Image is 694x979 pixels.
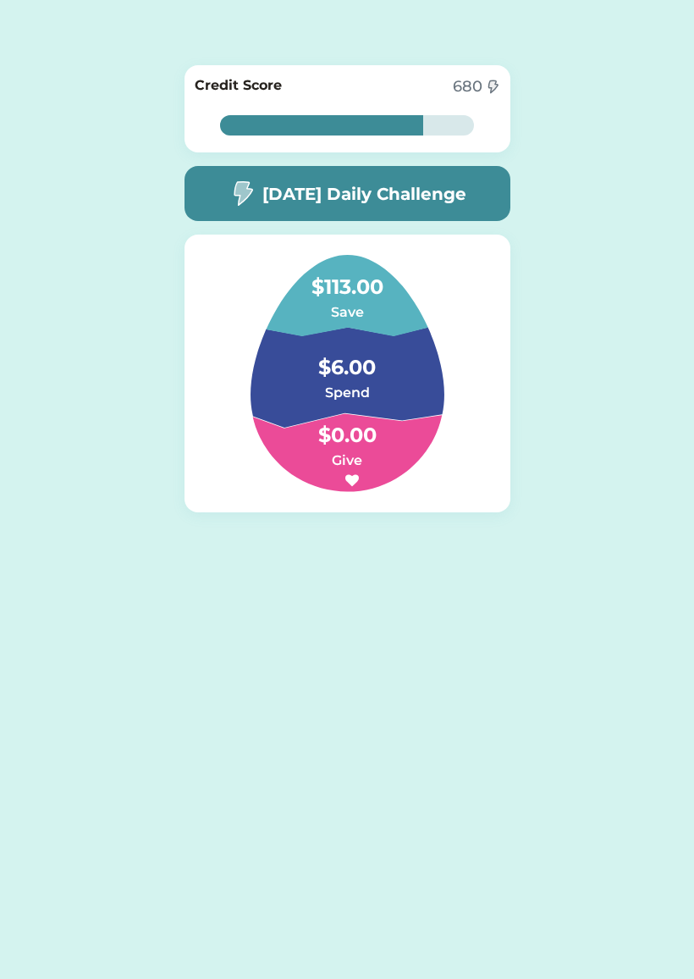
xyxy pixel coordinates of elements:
[262,335,432,383] h4: $6.00
[229,180,256,207] img: image-flash-1--flash-power-connect-charge-electricity-lightning.svg
[223,115,471,136] div: 80%
[453,75,482,98] div: 680
[262,302,432,323] h6: Save
[262,451,432,471] h6: Give
[262,403,432,451] h4: $0.00
[262,181,466,207] h5: [DATE] Daily Challenge
[195,75,282,96] h6: Credit Score
[210,255,485,492] img: Group%201.svg
[486,80,499,94] img: image-flash-1--flash-power-connect-charge-electricity-lightning.svg
[262,255,432,302] h4: $113.00
[262,383,432,403] h6: Spend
